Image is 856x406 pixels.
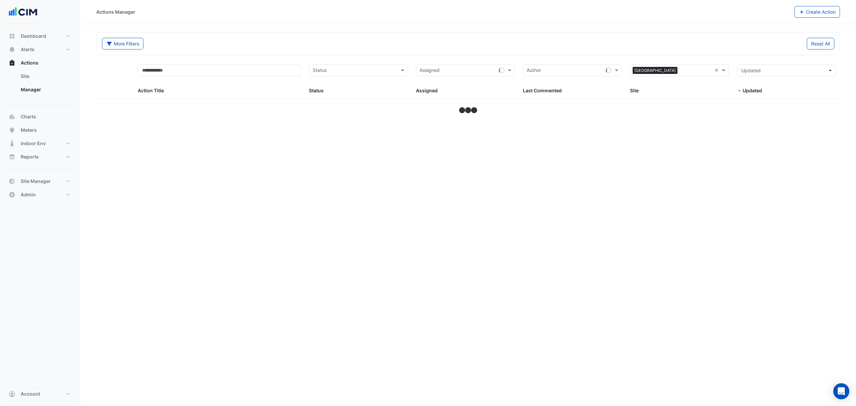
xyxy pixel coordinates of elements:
[5,123,75,137] button: Meters
[8,5,38,19] img: Company Logo
[416,88,438,93] span: Assigned
[21,391,40,397] span: Account
[5,110,75,123] button: Charts
[21,113,36,120] span: Charts
[5,137,75,150] button: Indoor Env
[5,29,75,43] button: Dashboard
[21,191,36,198] span: Admin
[21,60,38,66] span: Actions
[21,127,37,133] span: Meters
[5,387,75,401] button: Account
[737,65,836,76] button: Updated
[138,88,164,93] span: Action Title
[9,191,15,198] app-icon: Admin
[9,178,15,185] app-icon: Site Manager
[5,70,75,99] div: Actions
[741,68,761,73] span: Updated
[96,8,135,15] div: Actions Manager
[794,6,840,18] button: Create Action
[523,88,562,93] span: Last Commented
[5,56,75,70] button: Actions
[633,67,677,74] span: [GEOGRAPHIC_DATA]
[21,33,46,39] span: Dashboard
[9,140,15,147] app-icon: Indoor Env
[833,383,849,399] div: Open Intercom Messenger
[309,88,324,93] span: Status
[715,67,720,74] span: Clear
[9,60,15,66] app-icon: Actions
[5,150,75,164] button: Reports
[21,140,46,147] span: Indoor Env
[9,113,15,120] app-icon: Charts
[5,175,75,188] button: Site Manager
[743,88,762,93] span: Updated
[21,154,39,160] span: Reports
[21,46,34,53] span: Alerts
[9,154,15,160] app-icon: Reports
[21,178,51,185] span: Site Manager
[630,88,639,93] span: Site
[5,43,75,56] button: Alerts
[15,83,75,96] a: Manager
[15,70,75,83] a: Site
[9,127,15,133] app-icon: Meters
[9,46,15,53] app-icon: Alerts
[5,188,75,201] button: Admin
[807,38,834,49] button: Reset All
[102,38,143,49] button: More Filters
[9,33,15,39] app-icon: Dashboard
